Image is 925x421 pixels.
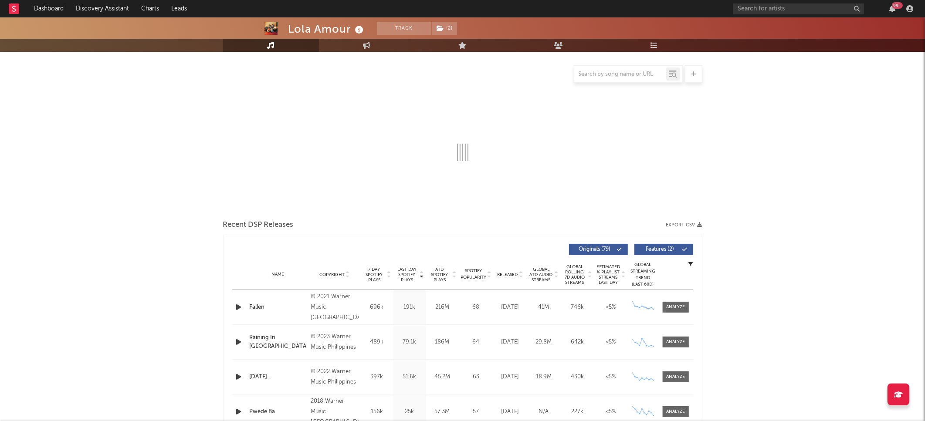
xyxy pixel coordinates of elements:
[428,267,451,283] span: ATD Spotify Plays
[574,71,666,78] input: Search by song name or URL
[496,338,525,347] div: [DATE]
[640,247,680,252] span: Features ( 2 )
[461,303,491,312] div: 68
[396,373,424,381] div: 51.6k
[596,373,626,381] div: <5%
[733,3,864,14] input: Search for artists
[363,373,391,381] div: 397k
[892,2,903,9] div: 99 +
[630,262,656,288] div: Global Streaming Trend (Last 60D)
[396,408,424,416] div: 25k
[396,338,424,347] div: 79.1k
[311,292,358,323] div: © 2021 Warner Music [GEOGRAPHIC_DATA]
[250,333,307,350] a: Raining In [GEOGRAPHIC_DATA]
[428,338,457,347] div: 186M
[363,338,391,347] div: 489k
[569,244,628,255] button: Originals(79)
[498,272,518,277] span: Released
[428,408,457,416] div: 57.3M
[363,408,391,416] div: 156k
[223,44,254,54] span: Music
[529,267,553,283] span: Global ATD Audio Streams
[563,338,592,347] div: 642k
[311,332,358,353] div: © 2023 Warner Music Philippines
[666,222,702,228] button: Export CSV
[250,373,307,381] a: [DATE][PERSON_NAME][DATE]
[634,244,693,255] button: Features(2)
[529,408,559,416] div: N/A
[596,303,626,312] div: <5%
[396,303,424,312] div: 191k
[377,22,431,35] button: Track
[563,408,592,416] div: 227k
[311,367,358,387] div: © 2022 Warner Music Philippines
[529,303,559,312] div: 41M
[363,267,386,283] span: 7 Day Spotify Plays
[319,272,345,277] span: Copyright
[223,220,294,230] span: Recent DSP Releases
[563,373,592,381] div: 430k
[396,267,419,283] span: Last Day Spotify Plays
[596,338,626,347] div: <5%
[563,303,592,312] div: 746k
[496,373,525,381] div: [DATE]
[428,303,457,312] div: 216M
[496,303,525,312] div: [DATE]
[363,303,391,312] div: 696k
[461,338,491,347] div: 64
[461,268,486,281] span: Spotify Popularity
[575,247,615,252] span: Originals ( 79 )
[288,22,366,36] div: Lola Amour
[889,5,895,12] button: 99+
[529,338,559,347] div: 29.8M
[250,408,307,416] a: Pwede Ba
[250,271,307,278] div: Name
[563,264,587,285] span: Global Rolling 7D Audio Streams
[461,408,491,416] div: 57
[529,373,559,381] div: 18.9M
[428,373,457,381] div: 45.2M
[496,408,525,416] div: [DATE]
[432,22,457,35] button: (2)
[461,373,491,381] div: 63
[596,408,626,416] div: <5%
[431,22,457,35] span: ( 2 )
[250,303,307,312] a: Fallen
[596,264,620,285] span: Estimated % Playlist Streams Last Day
